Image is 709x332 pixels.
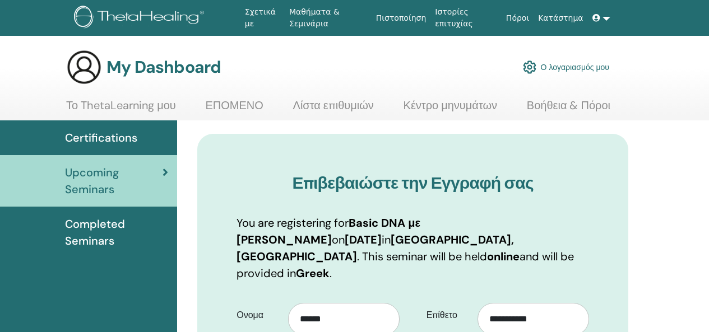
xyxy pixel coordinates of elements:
[430,2,502,34] a: Ιστορίες επιτυχίας
[66,49,102,85] img: generic-user-icon.jpg
[65,164,163,198] span: Upcoming Seminars
[418,305,478,326] label: Επίθετο
[285,2,372,34] a: Μαθήματα & Σεμινάρια
[65,216,168,249] span: Completed Seminars
[404,99,498,120] a: Κέντρο μηνυμάτων
[240,2,285,34] a: Σχετικά με
[65,129,137,146] span: Certifications
[487,249,520,264] b: online
[205,99,263,120] a: ΕΠΟΜΕΝΟ
[293,99,374,120] a: Λίστα επιθυμιών
[372,8,430,29] a: Πιστοποίηση
[534,8,587,29] a: Κατάστημα
[523,55,609,80] a: Ο λογαριασμός μου
[237,173,589,193] h3: Επιβεβαιώστε την Εγγραφή σας
[523,58,536,77] img: cog.svg
[237,216,420,247] b: Basic DNA με [PERSON_NAME]
[228,305,288,326] label: Ονομα
[66,99,176,120] a: Το ThetaLearning μου
[296,266,330,280] b: Greek
[527,99,610,120] a: Βοήθεια & Πόροι
[502,8,534,29] a: Πόροι
[74,6,208,31] img: logo.png
[237,214,589,282] p: You are registering for on in . This seminar will be held and will be provided in .
[345,232,382,247] b: [DATE]
[106,57,221,77] h3: My Dashboard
